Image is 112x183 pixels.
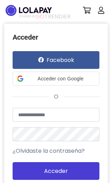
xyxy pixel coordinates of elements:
[19,15,35,19] span: POWERED BY
[19,14,71,20] span: TRENDIER
[49,93,64,101] span: o
[13,162,100,180] button: Acceder
[13,51,100,69] button: Facebook
[13,32,100,42] h3: Acceder
[35,13,44,21] span: GO
[4,3,53,17] img: logo
[13,72,100,86] div: Acceder con Google
[26,75,95,82] span: Acceder con Google
[13,147,85,155] a: ¿Olvidaste la contraseña?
